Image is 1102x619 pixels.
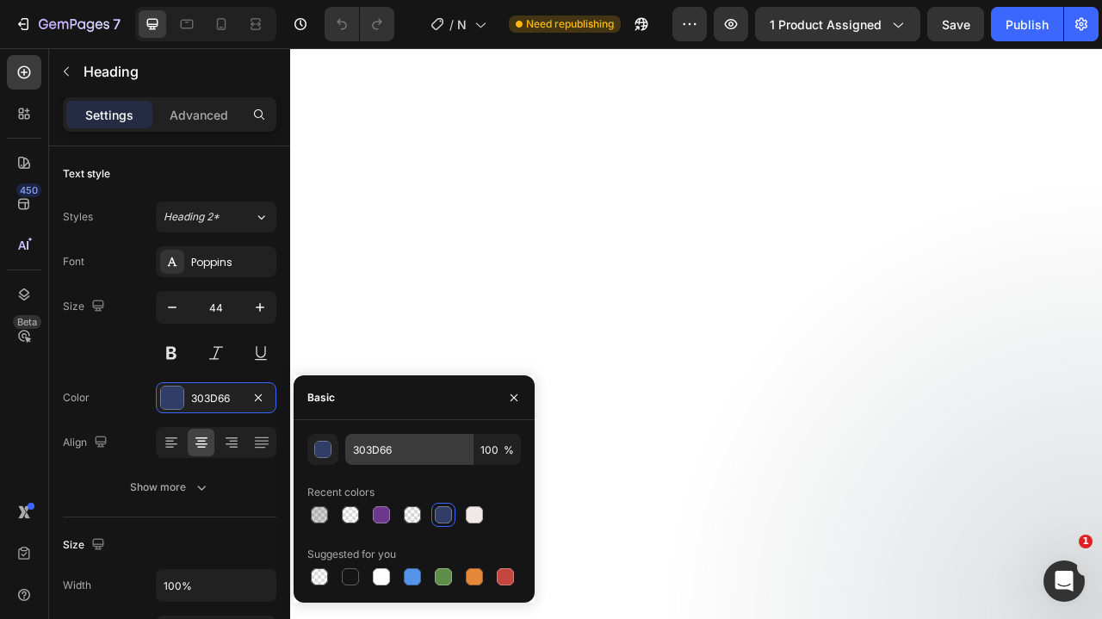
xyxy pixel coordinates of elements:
div: Color [63,390,90,405]
div: Basic [307,390,335,405]
div: Styles [63,209,93,225]
p: Settings [85,106,133,124]
div: Undo/Redo [325,7,394,41]
button: Save [927,7,984,41]
button: 7 [7,7,128,41]
button: Heading 2* [156,201,276,232]
p: 7 [113,14,121,34]
div: Beta [13,315,41,329]
button: Show more [63,472,276,503]
span: Save [942,17,970,32]
div: Align [63,431,111,455]
span: Nuvora Ergo Pillow [457,15,467,34]
div: Recent colors [307,485,375,500]
input: Auto [157,570,275,601]
button: 1 product assigned [755,7,920,41]
div: Size [63,295,108,319]
p: Heading [84,61,269,82]
div: Size [63,534,108,557]
div: Text style [63,166,110,182]
p: Advanced [170,106,228,124]
span: % [504,443,514,458]
div: Poppins [191,255,272,270]
div: Font [63,254,84,269]
div: Suggested for you [307,547,396,562]
iframe: Design area [290,48,1102,619]
div: Publish [1006,15,1049,34]
div: Width [63,578,91,593]
span: 1 [1079,535,1093,548]
input: Eg: FFFFFF [345,434,473,465]
span: 1 product assigned [770,15,882,34]
div: 303D66 [191,391,241,406]
span: Need republishing [526,16,614,32]
div: 450 [16,183,41,197]
span: Heading 2* [164,209,220,225]
iframe: Intercom live chat [1043,560,1085,602]
button: Publish [991,7,1063,41]
span: / [449,15,454,34]
div: Show more [130,479,210,496]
